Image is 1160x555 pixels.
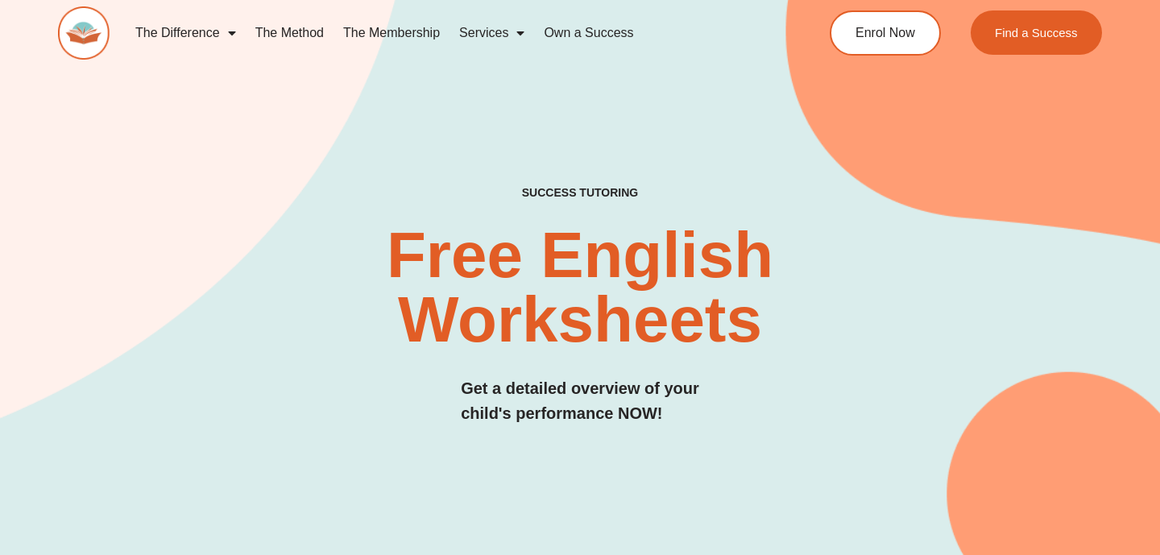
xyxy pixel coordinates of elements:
[830,10,941,56] a: Enrol Now
[126,14,246,52] a: The Difference
[971,10,1102,55] a: Find a Success
[461,376,699,426] h3: Get a detailed overview of your child's performance NOW!
[246,14,333,52] a: The Method
[855,27,915,39] span: Enrol Now
[425,186,735,200] h4: SUCCESS TUTORING​
[235,223,924,352] h2: Free English Worksheets​
[534,14,643,52] a: Own a Success
[995,27,1078,39] span: Find a Success
[333,14,449,52] a: The Membership
[126,14,770,52] nav: Menu
[449,14,534,52] a: Services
